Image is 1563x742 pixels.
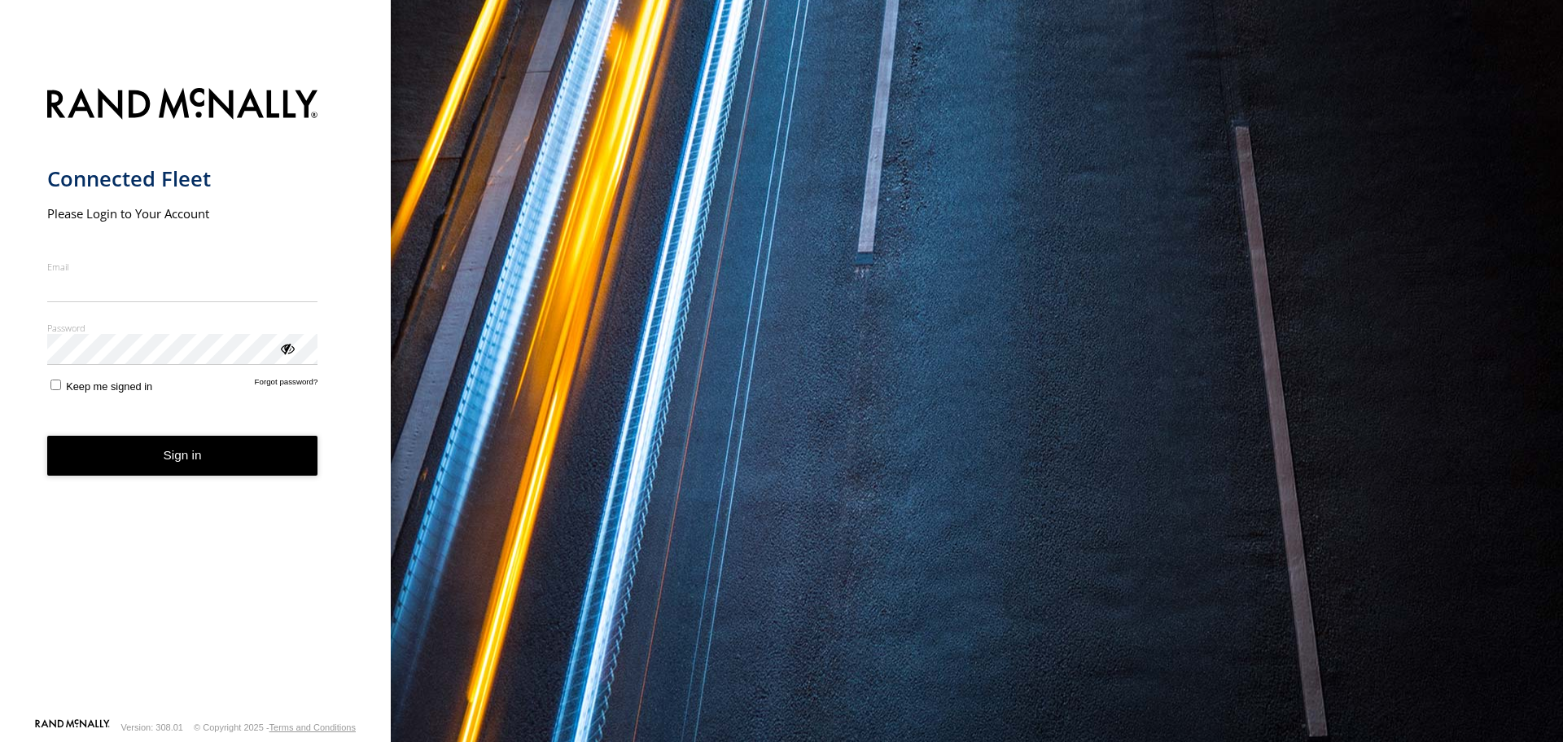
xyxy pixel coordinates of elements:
img: Rand McNally [47,85,318,126]
label: Email [47,261,318,273]
div: Version: 308.01 [121,722,183,732]
div: © Copyright 2025 - [194,722,356,732]
button: Sign in [47,436,318,476]
form: main [47,78,344,718]
input: Keep me signed in [50,380,61,390]
a: Terms and Conditions [269,722,356,732]
span: Keep me signed in [66,380,152,393]
h1: Connected Fleet [47,165,318,192]
label: Password [47,322,318,334]
a: Visit our Website [35,719,110,735]
a: Forgot password? [255,377,318,393]
div: ViewPassword [278,340,295,356]
h2: Please Login to Your Account [47,205,318,222]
